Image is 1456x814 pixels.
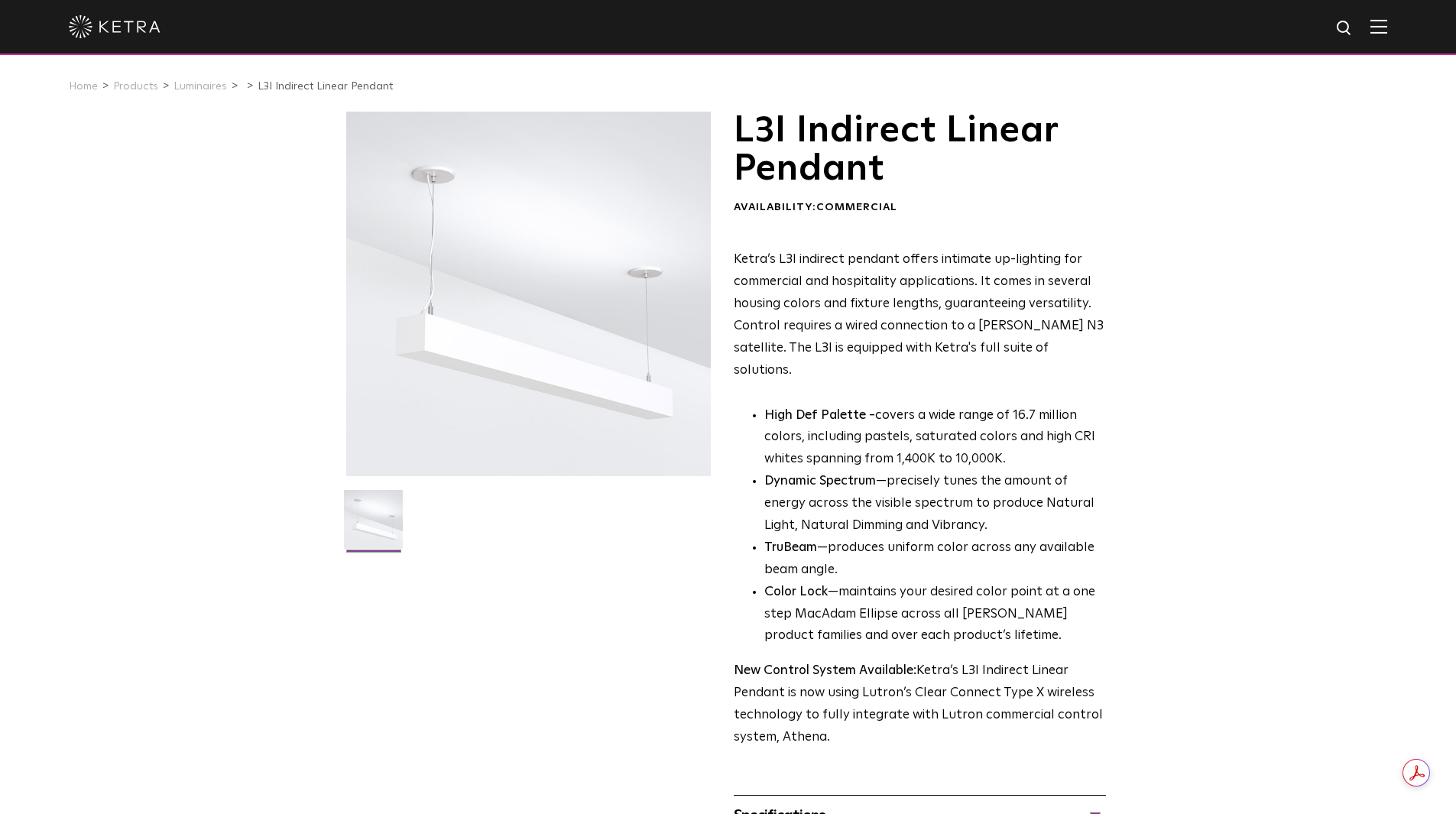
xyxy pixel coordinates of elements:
[113,81,158,92] a: Products
[344,490,403,560] img: L3I-Linear-2021-Web-Square
[734,660,1106,749] p: Ketra’s L3I Indirect Linear Pendant is now using Lutron’s Clear Connect Type X wireless technolog...
[734,200,1106,216] div: Availability:
[1335,19,1354,38] img: search icon
[734,249,1106,381] p: Ketra’s L3I indirect pendant offers intimate up-lighting for commercial and hospitality applicati...
[764,471,1106,537] li: —precisely tunes the amount of energy across the visible spectrum to produce Natural Light, Natur...
[764,405,1106,472] p: covers a wide range of 16.7 million colors, including pastels, saturated colors and high CRI whit...
[734,112,1106,189] h1: L3I Indirect Linear Pendant
[764,541,817,554] strong: TruBeam
[1370,19,1387,34] img: Hamburger%20Nav.svg
[764,537,1106,582] li: —produces uniform color across any available beam angle.
[258,81,393,92] a: L3I Indirect Linear Pendant
[764,409,875,422] strong: High Def Palette -
[764,582,1106,648] li: —maintains your desired color point at a one step MacAdam Ellipse across all [PERSON_NAME] produc...
[69,15,161,38] img: ketra-logo-2019-white
[764,585,828,598] strong: Color Lock
[173,81,227,92] a: Luminaires
[734,664,916,677] strong: New Control System Available:
[816,202,897,212] span: Commercial
[69,81,98,92] a: Home
[764,475,876,488] strong: Dynamic Spectrum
